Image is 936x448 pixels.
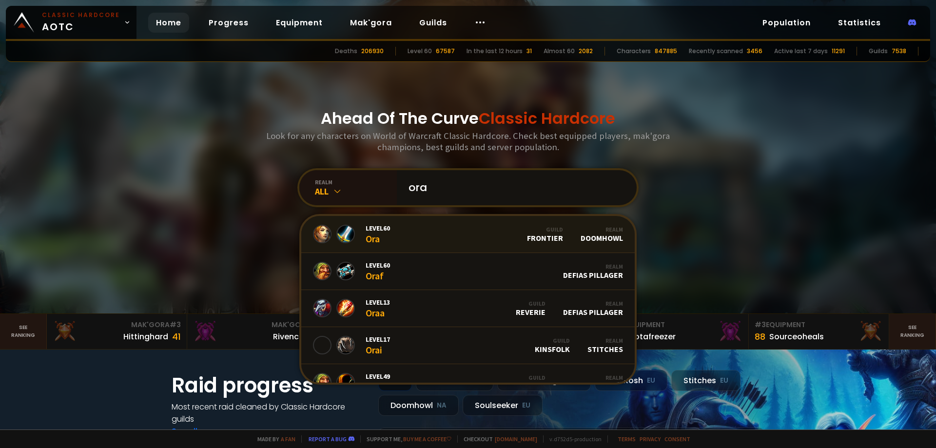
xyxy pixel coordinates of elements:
[436,47,455,56] div: 67587
[366,298,390,307] span: Level 13
[42,11,120,34] span: AOTC
[563,300,623,317] div: Defias Pillager
[655,47,677,56] div: 847885
[629,331,676,343] div: Notafreezer
[193,320,321,330] div: Mak'Gora
[747,47,762,56] div: 3456
[437,401,447,410] small: NA
[309,435,347,443] a: Report a bug
[563,374,623,391] div: Defias Pillager
[360,435,451,443] span: Support me,
[315,186,397,197] div: All
[366,335,390,344] span: Level 17
[172,426,235,437] a: See all progress
[42,11,120,19] small: Classic Hardcore
[755,330,765,343] div: 88
[830,13,889,33] a: Statistics
[640,435,661,443] a: Privacy
[366,372,390,381] span: Level 49
[467,47,523,56] div: In the last 12 hours
[526,47,532,56] div: 31
[148,13,189,33] a: Home
[53,320,181,330] div: Mak'Gora
[361,47,384,56] div: 206930
[869,47,888,56] div: Guilds
[563,263,623,270] div: Realm
[403,170,625,205] input: Search a character...
[579,47,593,56] div: 2082
[342,13,400,33] a: Mak'gora
[544,47,575,56] div: Almost 60
[563,374,623,381] div: Realm
[281,435,295,443] a: a fan
[497,374,546,381] div: Guild
[301,216,635,253] a: Level60OraGuildFrontierRealmDoomhowl
[403,435,451,443] a: Buy me a coffee
[497,374,546,391] div: Top Lobster
[6,6,136,39] a: Classic HardcoreAOTC
[720,376,728,386] small: EU
[495,435,537,443] a: [DOMAIN_NAME]
[608,314,749,349] a: #2Equipment88Notafreezer
[774,47,828,56] div: Active last 7 days
[172,401,367,425] h4: Most recent raid cleaned by Classic Hardcore guilds
[563,263,623,280] div: Defias Pillager
[516,300,546,307] div: Guild
[543,435,602,443] span: v. d752d5 - production
[689,47,743,56] div: Recently scanned
[587,337,623,354] div: Stitches
[47,314,187,349] a: Mak'Gora#3Hittinghard41
[527,226,563,243] div: Frontier
[301,364,635,401] a: Level49OradGuildTop LobsterRealmDefias Pillager
[172,370,367,401] h1: Raid progress
[378,395,459,416] div: Doomhowl
[366,224,390,233] span: Level 60
[301,327,635,364] a: Level17OraiGuildKinsfolkRealmStitches
[268,13,331,33] a: Equipment
[832,47,845,56] div: 11291
[892,47,906,56] div: 7538
[617,47,651,56] div: Characters
[595,370,667,391] div: Nek'Rosh
[671,370,741,391] div: Stitches
[315,178,397,186] div: realm
[769,331,824,343] div: Sourceoheals
[301,290,635,327] a: Level13OraaGuildReverieRealmDefias Pillager
[527,226,563,233] div: Guild
[301,253,635,290] a: Level60OrafRealmDefias Pillager
[581,226,623,233] div: Realm
[664,435,690,443] a: Consent
[411,13,455,33] a: Guilds
[123,331,168,343] div: Hittinghard
[366,298,390,319] div: Oraa
[321,107,615,130] h1: Ahead Of The Curve
[170,320,181,330] span: # 3
[889,314,936,349] a: Seeranking
[755,320,883,330] div: Equipment
[457,435,537,443] span: Checkout
[618,435,636,443] a: Terms
[366,372,390,393] div: Orad
[335,47,357,56] div: Deaths
[172,330,181,343] div: 41
[581,226,623,243] div: Doomhowl
[252,435,295,443] span: Made by
[535,337,570,354] div: Kinsfolk
[749,314,889,349] a: #3Equipment88Sourceoheals
[366,261,390,282] div: Oraf
[366,224,390,245] div: Ora
[516,300,546,317] div: Reverie
[587,337,623,344] div: Realm
[755,320,766,330] span: # 3
[366,335,390,356] div: Orai
[262,130,674,153] h3: Look for any characters on World of Warcraft Classic Hardcore. Check best equipped players, mak'g...
[563,300,623,307] div: Realm
[522,401,530,410] small: EU
[614,320,742,330] div: Equipment
[201,13,256,33] a: Progress
[535,337,570,344] div: Guild
[366,261,390,270] span: Level 60
[479,107,615,129] span: Classic Hardcore
[463,395,543,416] div: Soulseeker
[187,314,328,349] a: Mak'Gora#2Rivench100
